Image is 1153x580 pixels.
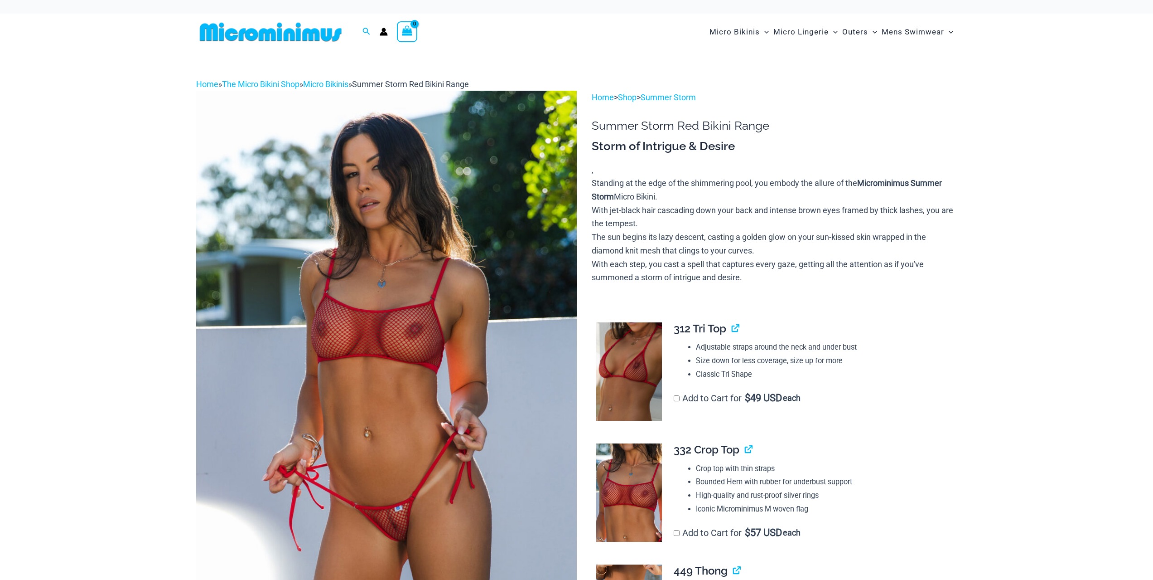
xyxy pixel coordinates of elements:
[592,91,957,104] p: > >
[674,530,680,536] input: Add to Cart for$57 USD each
[196,22,345,42] img: MM SHOP LOGO FLAT
[840,18,879,46] a: OutersMenu ToggleMenu Toggle
[196,79,469,89] span: » » »
[592,119,957,133] h1: Summer Storm Red Bikini Range
[760,20,769,44] span: Menu Toggle
[674,395,680,401] input: Add to Cart for$49 USD each
[592,176,957,284] p: Standing at the edge of the shimmering pool, you embody the allure of the Micro Bikini. With jet-...
[745,392,750,404] span: $
[362,26,371,38] a: Search icon link
[352,79,469,89] span: Summer Storm Red Bikini Range
[596,444,662,542] img: Summer Storm Red 332 Crop Top
[592,139,957,284] div: ,
[842,20,868,44] span: Outers
[773,20,829,44] span: Micro Lingerie
[696,462,950,476] li: Crop top with thin straps
[696,354,950,368] li: Size down for less coverage, size up for more
[783,528,801,537] span: each
[696,368,950,381] li: Classic Tri Shape
[944,20,953,44] span: Menu Toggle
[745,394,782,403] span: 49 USD
[707,18,771,46] a: Micro BikinisMenu ToggleMenu Toggle
[596,322,662,421] img: Summer Storm Red 312 Tri Top
[696,489,950,502] li: High-quality and rust-proof silver rings
[696,502,950,516] li: Iconic Microminimus M woven flag
[829,20,838,44] span: Menu Toggle
[674,393,801,404] label: Add to Cart for
[709,20,760,44] span: Micro Bikinis
[674,322,726,335] span: 312 Tri Top
[674,443,739,456] span: 332 Crop Top
[303,79,348,89] a: Micro Bikinis
[771,18,840,46] a: Micro LingerieMenu ToggleMenu Toggle
[868,20,877,44] span: Menu Toggle
[380,28,388,36] a: Account icon link
[706,17,957,47] nav: Site Navigation
[674,527,801,538] label: Add to Cart for
[592,93,614,102] a: Home
[674,564,728,577] span: 449 Thong
[696,341,950,354] li: Adjustable straps around the neck and under bust
[641,93,696,102] a: Summer Storm
[196,79,218,89] a: Home
[618,93,637,102] a: Shop
[222,79,299,89] a: The Micro Bikini Shop
[783,394,801,403] span: each
[397,21,418,42] a: View Shopping Cart, empty
[879,18,955,46] a: Mens SwimwearMenu ToggleMenu Toggle
[592,139,957,154] h3: Storm of Intrigue & Desire
[696,475,950,489] li: Bounded Hem with rubber for underbust support
[745,528,782,537] span: 57 USD
[745,527,750,538] span: $
[882,20,944,44] span: Mens Swimwear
